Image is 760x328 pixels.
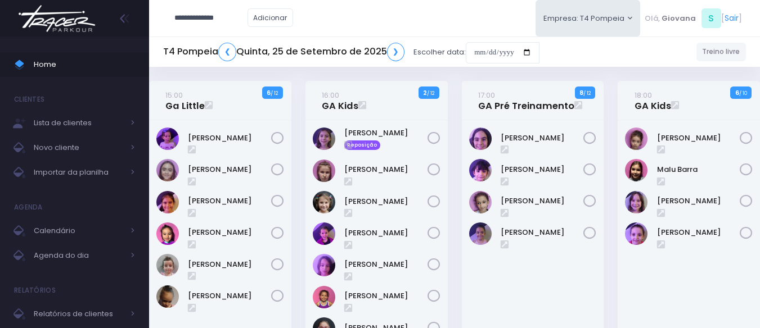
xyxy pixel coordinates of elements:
[313,127,335,150] img: Antonella Zappa Marques
[701,8,721,28] span: S
[14,279,56,302] h4: Relatórios
[156,222,179,245] img: Júlia Meneguim Merlo
[313,222,335,245] img: Diana Rosa Oliveira
[635,89,671,112] a: 18:00GA Kids
[657,164,740,175] a: Malu Barra
[344,290,428,302] a: [PERSON_NAME]
[469,191,492,213] img: Ivy Miki Miessa Guadanuci
[165,90,183,101] small: 15:00
[163,39,539,65] div: Escolher data:
[344,140,380,151] span: Reposição
[14,196,43,218] h4: Agenda
[427,90,434,97] small: / 12
[387,43,405,61] a: ❯
[478,89,574,112] a: 17:00GA Pré Treinamento
[696,43,746,61] a: Treino livre
[501,195,584,207] a: [PERSON_NAME]
[625,127,647,150] img: Emilia Rodrigues
[657,195,740,207] a: [PERSON_NAME]
[625,222,647,245] img: Rafaella Westphalen Porto Ravasi
[344,164,428,175] a: [PERSON_NAME]
[34,307,124,321] span: Relatórios de clientes
[188,290,271,302] a: [PERSON_NAME]
[739,90,747,97] small: / 10
[625,191,647,213] img: Melissa Gouveia
[635,90,652,101] small: 18:00
[344,259,428,270] a: [PERSON_NAME]
[657,133,740,144] a: [PERSON_NAME]
[344,127,428,139] a: [PERSON_NAME]
[662,13,696,24] span: Giovana
[267,88,271,97] strong: 6
[163,43,404,61] h5: T4 Pompeia Quinta, 25 de Setembro de 2025
[640,6,746,31] div: [ ]
[657,227,740,238] a: [PERSON_NAME]
[579,88,583,97] strong: 8
[313,160,335,182] img: Antonia Landmann
[625,159,647,181] img: Malu Barra Guirro
[423,88,427,97] strong: 2
[469,127,492,150] img: Antonella Rossi Paes Previtalli
[34,140,124,155] span: Novo cliente
[322,89,358,112] a: 16:00GA Kids
[156,285,179,308] img: Sophia Crispi Marques dos Santos
[725,12,739,24] a: Sair
[271,90,278,97] small: / 12
[501,164,584,175] a: [PERSON_NAME]
[313,191,335,213] img: Beatriz Abrell Ribeiro
[735,88,739,97] strong: 6
[344,227,428,239] a: [PERSON_NAME]
[14,88,44,111] h4: Clientes
[188,164,271,175] a: [PERSON_NAME]
[156,191,179,213] img: Helena Ongarato Amorim Silva
[156,254,179,276] img: Mirella Figueiredo Rojas
[34,165,124,180] span: Importar da planilha
[322,90,339,101] small: 16:00
[165,89,205,112] a: 15:00Ga Little
[34,248,124,263] span: Agenda do dia
[34,57,135,72] span: Home
[313,286,335,308] img: Isabela Inocentini Pivovar
[478,90,495,101] small: 17:00
[469,159,492,181] img: Isabela dela plata souza
[344,196,428,207] a: [PERSON_NAME]
[188,195,271,207] a: [PERSON_NAME]
[188,259,271,270] a: [PERSON_NAME]
[501,227,584,238] a: [PERSON_NAME]
[188,227,271,238] a: [PERSON_NAME]
[501,133,584,144] a: [PERSON_NAME]
[156,127,179,150] img: Alice Mattos
[248,8,294,27] a: Adicionar
[156,159,179,181] img: Eloah Meneguim Tenorio
[583,90,591,97] small: / 12
[188,133,271,144] a: [PERSON_NAME]
[313,254,335,276] img: Gabriela Jordão Natacci
[34,116,124,130] span: Lista de clientes
[34,224,124,238] span: Calendário
[469,222,492,245] img: LIZ WHITAKER DE ALMEIDA BORGES
[218,43,236,61] a: ❮
[645,13,660,24] span: Olá,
